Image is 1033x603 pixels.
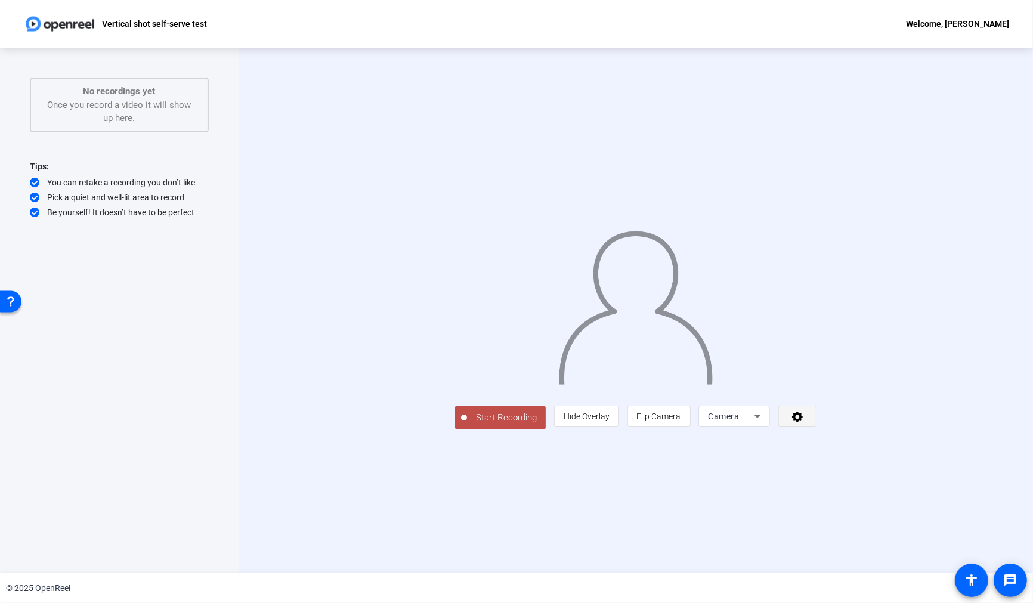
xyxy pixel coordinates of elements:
[708,412,739,421] span: Camera
[627,406,691,427] button: Flip Camera
[43,85,196,125] div: Once you record a video it will show up here.
[30,159,209,174] div: Tips:
[637,412,681,421] span: Flip Camera
[30,206,209,218] div: Be yourself! It doesn’t have to be perfect
[964,573,979,587] mat-icon: accessibility
[24,12,96,36] img: OpenReel logo
[467,411,546,425] span: Start Recording
[558,222,714,385] img: overlay
[102,17,207,31] p: Vertical shot self-serve test
[6,582,70,595] div: © 2025 OpenReel
[906,17,1009,31] div: Welcome, [PERSON_NAME]
[564,412,610,421] span: Hide Overlay
[554,406,619,427] button: Hide Overlay
[43,85,196,98] p: No recordings yet
[30,191,209,203] div: Pick a quiet and well-lit area to record
[30,177,209,188] div: You can retake a recording you don’t like
[1003,573,1017,587] mat-icon: message
[455,406,546,429] button: Start Recording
